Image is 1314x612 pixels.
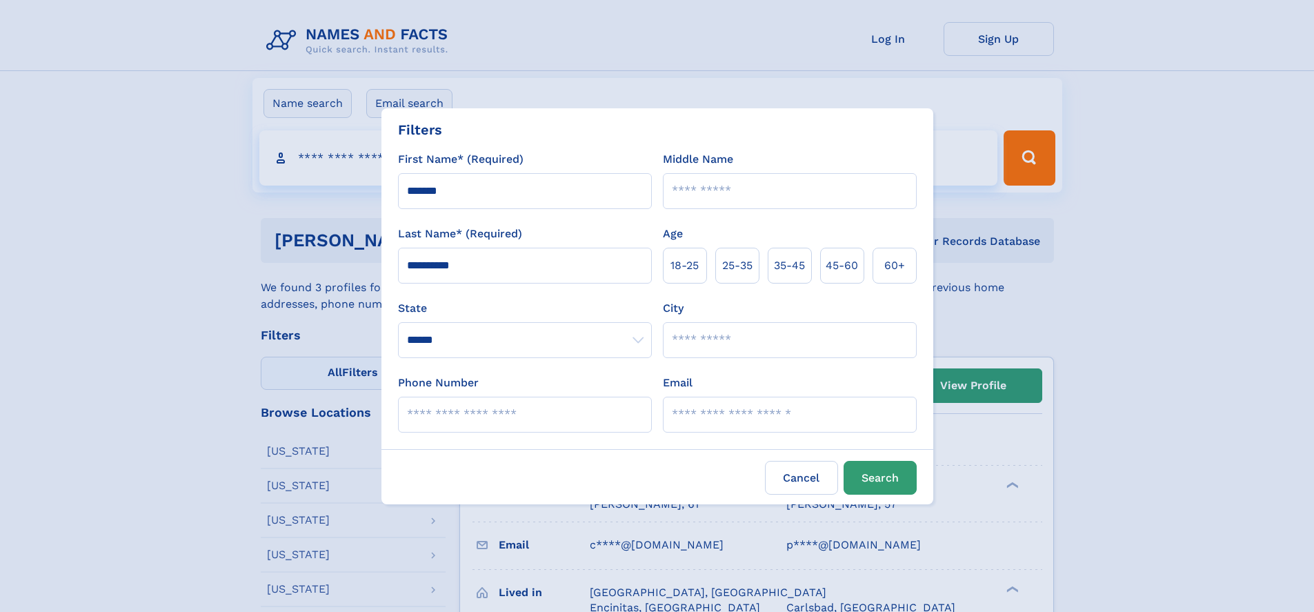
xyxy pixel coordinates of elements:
[398,300,652,317] label: State
[663,226,683,242] label: Age
[663,151,733,168] label: Middle Name
[826,257,858,274] span: 45‑60
[774,257,805,274] span: 35‑45
[844,461,917,495] button: Search
[663,375,693,391] label: Email
[722,257,753,274] span: 25‑35
[398,151,524,168] label: First Name* (Required)
[398,375,479,391] label: Phone Number
[765,461,838,495] label: Cancel
[398,226,522,242] label: Last Name* (Required)
[398,119,442,140] div: Filters
[663,300,684,317] label: City
[884,257,905,274] span: 60+
[670,257,699,274] span: 18‑25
